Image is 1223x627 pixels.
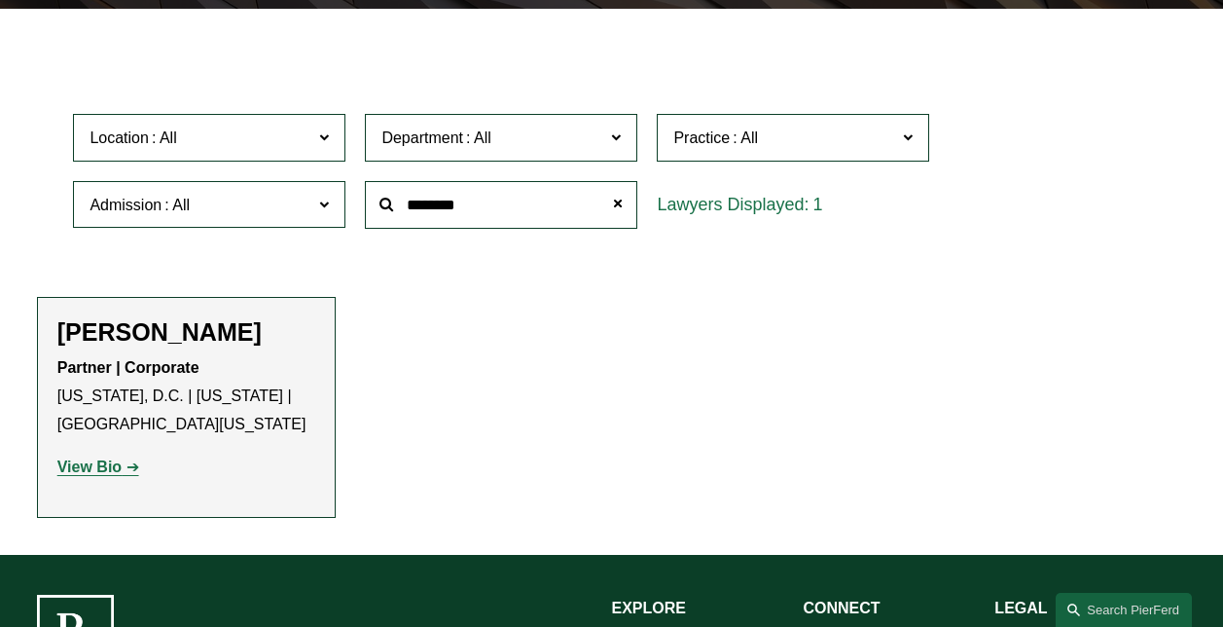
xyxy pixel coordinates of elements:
[57,459,139,475] a: View Bio
[57,317,315,347] h2: [PERSON_NAME]
[812,195,822,214] span: 1
[1056,593,1192,627] a: Search this site
[57,459,122,475] strong: View Bio
[90,129,149,146] span: Location
[90,197,162,213] span: Admission
[381,129,463,146] span: Department
[57,354,315,438] p: [US_STATE], D.C. | [US_STATE] | [GEOGRAPHIC_DATA][US_STATE]
[803,600,880,616] strong: CONNECT
[994,600,1047,616] strong: LEGAL
[57,359,199,376] strong: Partner | Corporate
[673,129,730,146] span: Practice
[612,600,686,616] strong: EXPLORE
